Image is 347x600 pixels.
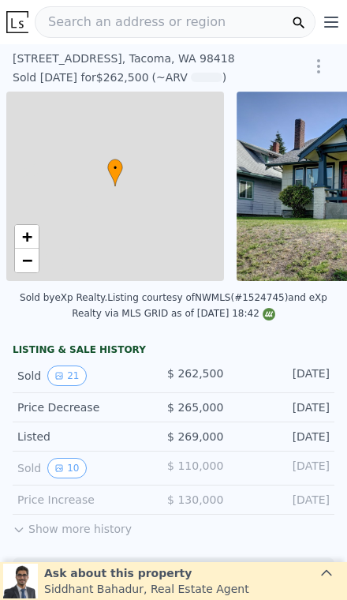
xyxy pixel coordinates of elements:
[13,51,268,66] div: [STREET_ADDRESS] , Tacoma , WA 98418
[263,308,275,321] img: NWMLS Logo
[44,581,249,597] div: Siddhant Bahadur , Real Estate Agent
[6,11,28,33] img: Lotside
[44,565,249,581] div: Ask about this property
[229,366,330,386] div: [DATE]
[35,13,226,32] span: Search an address or region
[3,564,38,598] img: Siddhant Bahadur
[303,51,334,82] button: Show Options
[72,292,327,319] div: Listing courtesy of NWMLS (#1524745) and eXp Realty via MLS GRID as of [DATE] 18:42
[17,492,118,508] div: Price Increase
[22,250,32,270] span: −
[167,401,223,414] span: $ 265,000
[229,429,330,444] div: [DATE]
[13,343,334,359] div: LISTING & SALE HISTORY
[107,161,123,175] span: •
[107,159,123,186] div: •
[17,429,118,444] div: Listed
[149,69,227,85] div: (~ARV )
[15,249,39,272] a: Zoom out
[17,399,118,415] div: Price Decrease
[13,515,132,537] button: Show more history
[17,366,118,386] div: Sold
[229,399,330,415] div: [DATE]
[229,458,330,478] div: [DATE]
[20,292,107,303] div: Sold by eXp Realty .
[167,459,223,472] span: $ 110,000
[229,492,330,508] div: [DATE]
[22,227,32,246] span: +
[167,493,223,506] span: $ 130,000
[15,225,39,249] a: Zoom in
[167,367,223,380] span: $ 262,500
[167,430,223,443] span: $ 269,000
[47,366,86,386] button: View historical data
[13,69,149,85] div: Sold [DATE] for $262,500
[17,458,118,478] div: Sold
[47,458,86,478] button: View historical data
